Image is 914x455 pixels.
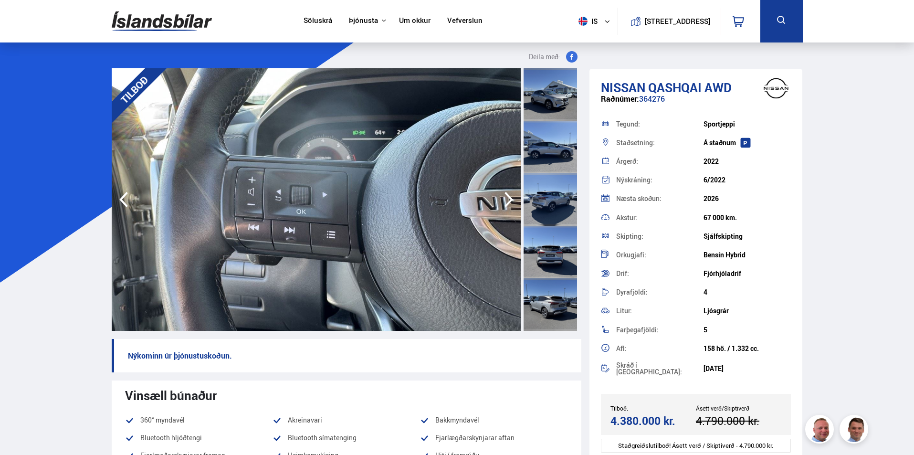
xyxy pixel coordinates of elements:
[616,233,704,240] div: Skipting:
[807,416,835,445] img: siFngHWaQ9KaOqBr.png
[616,177,704,183] div: Nýskráning:
[616,362,704,375] div: Skráð í [GEOGRAPHIC_DATA]:
[841,416,870,445] img: FbJEzSuNWCJXmdc-.webp
[601,95,791,113] div: 364276
[616,270,704,277] div: Drif:
[601,439,791,453] div: Staðgreiðslutilboð! Ásett verð / Skiptiverð - 4.790.000 kr.
[616,289,704,296] div: Dyrafjöldi:
[98,54,170,126] div: TILBOÐ
[704,307,791,315] div: Ljósgrár
[704,158,791,165] div: 2022
[112,6,212,37] img: G0Ugv5HjCgRt.svg
[616,195,704,202] div: Næsta skoðun:
[649,17,707,25] button: [STREET_ADDRESS]
[704,365,791,372] div: [DATE]
[616,139,704,146] div: Staðsetning:
[8,4,36,32] button: Opna LiveChat spjallviðmót
[575,17,599,26] span: is
[648,79,732,96] span: Qashqai AWD
[616,307,704,314] div: Litur:
[704,270,791,277] div: Fjórhjóladrif
[610,414,693,427] div: 4.380.000 kr.
[704,195,791,202] div: 2026
[623,8,715,35] a: [STREET_ADDRESS]
[125,432,273,444] li: Bluetooth hljóðtengi
[447,16,483,26] a: Vefverslun
[125,388,568,402] div: Vinsæll búnaður
[420,414,567,426] li: Bakkmyndavél
[704,326,791,334] div: 5
[578,17,588,26] img: svg+xml;base64,PHN2ZyB4bWxucz0iaHR0cDovL3d3dy53My5vcmcvMjAwMC9zdmciIHdpZHRoPSI1MTIiIGhlaWdodD0iNT...
[304,16,332,26] a: Söluskrá
[704,345,791,352] div: 158 hö. / 1.332 cc.
[112,339,581,372] p: Nýkominn úr þjónustuskoðun.
[575,7,618,35] button: is
[704,288,791,296] div: 4
[601,79,645,96] span: Nissan
[349,16,378,25] button: Þjónusta
[420,432,567,444] li: Fjarlægðarskynjarar aftan
[616,252,704,258] div: Orkugjafi:
[616,214,704,221] div: Akstur:
[610,405,696,412] div: Tilboð:
[616,345,704,352] div: Afl:
[601,94,639,104] span: Raðnúmer:
[704,139,791,147] div: Á staðnum
[704,176,791,184] div: 6/2022
[616,121,704,127] div: Tegund:
[696,414,778,427] div: 4.790.000 kr.
[525,51,581,63] button: Deila með:
[273,432,420,444] li: Bluetooth símatenging
[704,120,791,128] div: Sportjeppi
[696,405,781,412] div: Ásett verð/Skiptiverð
[704,233,791,240] div: Sjálfskipting
[273,414,420,426] li: Akreinavari
[616,327,704,333] div: Farþegafjöldi:
[757,74,795,103] img: brand logo
[704,251,791,259] div: Bensín Hybrid
[704,214,791,222] div: 67 000 km.
[529,51,560,63] span: Deila með:
[125,414,273,426] li: 360° myndavél
[399,16,431,26] a: Um okkur
[112,68,521,331] img: 3292838.jpeg
[616,158,704,165] div: Árgerð:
